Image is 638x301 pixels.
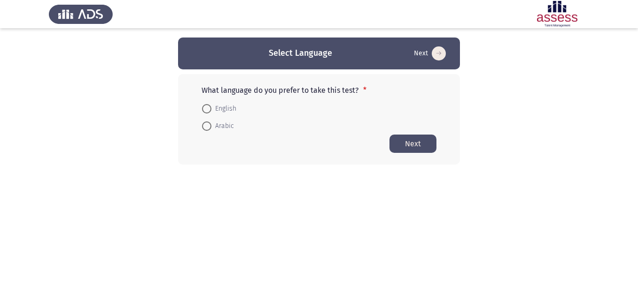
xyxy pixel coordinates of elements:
span: English [211,103,236,114]
button: Start assessment [411,46,449,61]
img: Assess Talent Management logo [49,1,113,27]
p: What language do you prefer to take this test? [202,86,436,95]
img: Assessment logo of ASSESS Employability - EBI [525,1,589,27]
h3: Select Language [269,47,332,59]
span: Arabic [211,120,234,132]
button: Start assessment [389,135,436,153]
